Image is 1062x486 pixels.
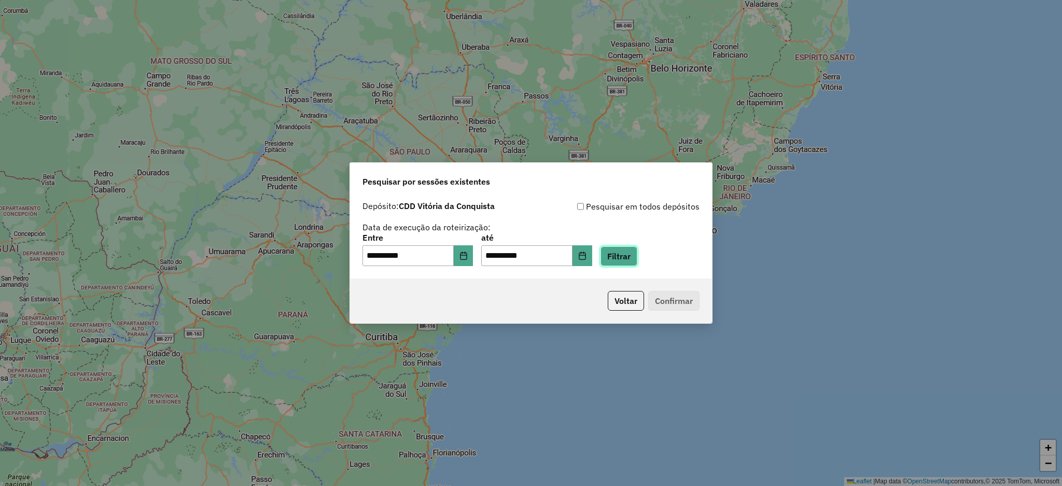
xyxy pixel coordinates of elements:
[600,246,637,266] button: Filtrar
[399,201,495,211] strong: CDD Vitória da Conquista
[572,245,592,266] button: Choose Date
[531,200,700,213] div: Pesquisar em todos depósitos
[362,175,490,188] span: Pesquisar por sessões existentes
[608,291,644,311] button: Voltar
[454,245,473,266] button: Choose Date
[481,231,592,244] label: até
[362,200,495,212] label: Depósito:
[362,221,491,233] label: Data de execução da roteirização:
[362,231,473,244] label: Entre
